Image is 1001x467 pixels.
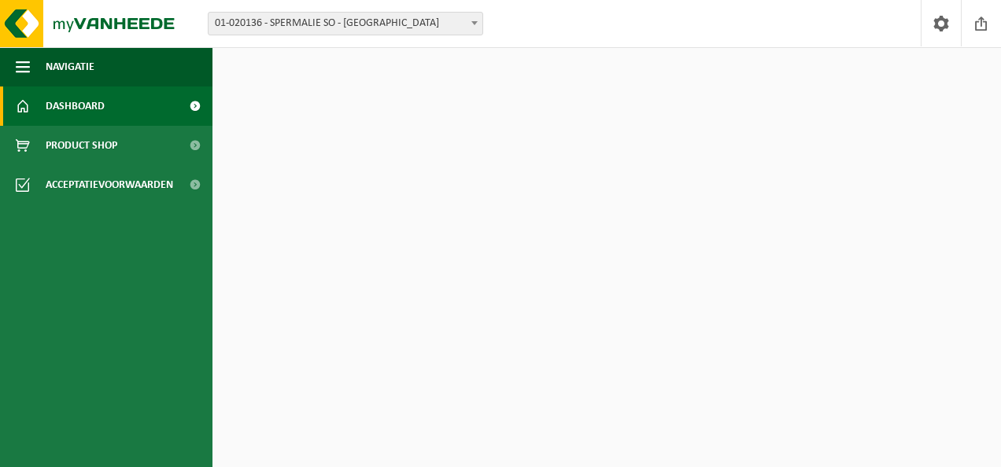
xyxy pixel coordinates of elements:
span: 01-020136 - SPERMALIE SO - BRUGGE [209,13,482,35]
span: Dashboard [46,86,105,126]
span: Navigatie [46,47,94,86]
span: Acceptatievoorwaarden [46,165,173,204]
span: Product Shop [46,126,117,165]
span: 01-020136 - SPERMALIE SO - BRUGGE [208,12,483,35]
